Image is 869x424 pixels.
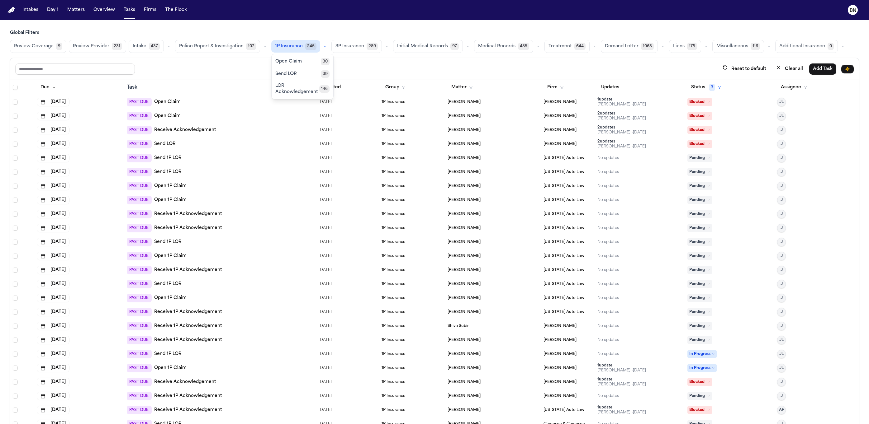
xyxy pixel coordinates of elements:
[673,43,685,49] span: Liens
[601,40,658,53] button: Demand Letter1063
[809,63,836,75] button: Add Task
[305,43,316,50] span: 245
[275,43,303,49] span: 1P Insurance
[163,4,189,16] button: The Flock
[246,43,256,50] span: 107
[669,40,701,53] button: Liens175
[272,80,333,98] button: LOR Acknowledgement146
[271,40,320,53] button: 1P Insurance245
[275,58,302,65] span: Open Claim
[712,40,764,53] button: Miscellaneous116
[133,43,146,49] span: Intake
[175,40,260,53] button: Police Report & Investigation107
[641,43,654,50] span: 1063
[65,4,87,16] button: Matters
[518,43,529,50] span: 485
[275,83,319,95] span: LOR Acknowledgement
[321,58,330,65] span: 30
[275,71,297,77] span: Send LOR
[14,43,54,49] span: Review Coverage
[548,43,572,49] span: Treatment
[605,43,639,49] span: Demand Letter
[397,43,448,49] span: Initial Medical Records
[775,40,838,53] button: Additional Insurance0
[45,4,61,16] button: Day 1
[474,40,533,53] button: Medical Records485
[716,43,748,49] span: Miscellaneous
[544,40,590,53] button: Treatment644
[687,43,697,50] span: 175
[450,43,459,50] span: 97
[335,43,364,49] span: 3P Insurance
[121,4,138,16] button: Tasks
[179,43,244,49] span: Police Report & Investigation
[91,4,117,16] button: Overview
[331,40,382,53] button: 3P Insurance289
[149,43,160,50] span: 437
[141,4,159,16] button: Firms
[841,65,854,73] button: Immediate Task
[574,43,586,50] span: 644
[751,43,760,50] span: 116
[7,7,15,13] img: Finch Logo
[367,43,378,50] span: 289
[73,43,109,49] span: Review Provider
[69,40,126,53] button: Review Provider231
[272,68,333,80] button: Send LOR39
[10,40,66,53] button: Review Coverage9
[10,30,859,36] h3: Global Filters
[772,63,807,75] button: Clear all
[779,43,825,49] span: Additional Insurance
[7,7,15,13] a: Home
[20,4,41,16] button: Intakes
[321,70,330,78] span: 39
[112,43,122,50] span: 231
[393,40,463,53] button: Initial Medical Records97
[719,63,770,75] button: Reset to default
[828,43,834,50] span: 0
[272,55,333,68] button: Open Claim30
[56,43,62,50] span: 9
[478,43,515,49] span: Medical Records
[129,40,164,53] button: Intake437
[319,85,330,93] span: 146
